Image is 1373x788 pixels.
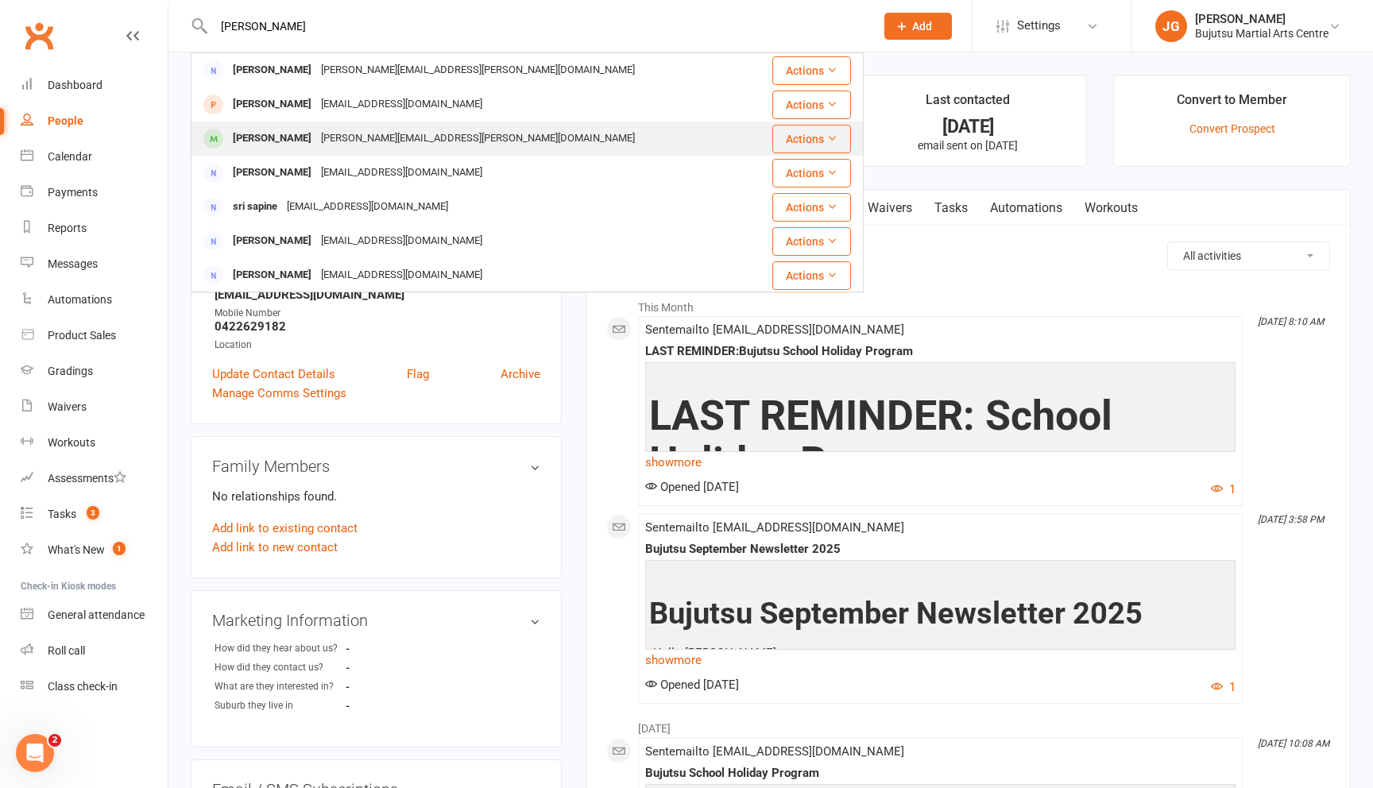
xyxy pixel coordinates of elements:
[316,161,487,184] div: [EMAIL_ADDRESS][DOMAIN_NAME]
[645,345,1236,358] div: LAST REMINDER:Bujutsu School Holiday Program
[649,643,1232,666] p: Hello [PERSON_NAME],
[212,365,335,384] a: Update Contact Details
[215,641,346,656] div: How did they hear about us?
[21,211,168,246] a: Reports
[48,508,76,520] div: Tasks
[645,520,904,535] span: Sent email to [EMAIL_ADDRESS][DOMAIN_NAME]
[21,139,168,175] a: Calendar
[21,425,168,461] a: Workouts
[772,193,851,222] button: Actions
[48,79,102,91] div: Dashboard
[1155,10,1187,42] div: JG
[21,246,168,282] a: Messages
[1189,122,1275,135] a: Convert Prospect
[1258,316,1324,327] i: [DATE] 8:10 AM
[21,633,168,669] a: Roll call
[215,288,540,302] strong: [EMAIL_ADDRESS][DOMAIN_NAME]
[606,712,1330,737] li: [DATE]
[212,487,540,506] p: No relationships found.
[772,227,851,256] button: Actions
[215,679,346,694] div: What are they interested in?
[1258,514,1324,525] i: [DATE] 3:58 PM
[884,13,952,40] button: Add
[346,662,437,674] strong: -
[48,436,95,449] div: Workouts
[209,15,864,37] input: Search...
[979,190,1073,226] a: Automations
[21,532,168,568] a: What's New1
[228,230,316,253] div: [PERSON_NAME]
[346,681,437,693] strong: -
[316,59,640,82] div: [PERSON_NAME][EMAIL_ADDRESS][PERSON_NAME][DOMAIN_NAME]
[113,542,126,555] span: 1
[407,365,429,384] a: Flag
[212,519,358,538] a: Add link to existing contact
[21,68,168,103] a: Dashboard
[21,389,168,425] a: Waivers
[48,293,112,306] div: Automations
[21,318,168,353] a: Product Sales
[501,365,540,384] a: Archive
[1258,738,1329,749] i: [DATE] 10:08 AM
[645,678,739,692] span: Opened [DATE]
[1211,678,1236,697] button: 1
[212,384,346,403] a: Manage Comms Settings
[645,480,739,494] span: Opened [DATE]
[19,16,59,56] a: Clubworx
[606,291,1330,316] li: This Month
[857,190,923,226] a: Waivers
[346,700,437,712] strong: -
[316,127,640,150] div: [PERSON_NAME][EMAIL_ADDRESS][PERSON_NAME][DOMAIN_NAME]
[228,93,316,116] div: [PERSON_NAME]
[649,392,1112,485] span: LAST REMINDER: School Holiday Program
[864,118,1072,135] div: [DATE]
[228,264,316,287] div: [PERSON_NAME]
[912,20,932,33] span: Add
[48,257,98,270] div: Messages
[215,338,540,353] div: Location
[645,543,1236,556] div: Bujutsu September Newsletter 2025
[228,195,282,218] div: sri sapine
[48,400,87,413] div: Waivers
[228,161,316,184] div: [PERSON_NAME]
[1073,190,1149,226] a: Workouts
[1017,8,1061,44] span: Settings
[16,734,54,772] iframe: Intercom live chat
[228,127,316,150] div: [PERSON_NAME]
[21,103,168,139] a: People
[212,538,338,557] a: Add link to new contact
[48,734,61,747] span: 2
[1177,90,1287,118] div: Convert to Member
[606,241,1330,266] h3: Activity
[215,660,346,675] div: How did they contact us?
[48,644,85,657] div: Roll call
[87,506,99,520] span: 3
[48,365,93,377] div: Gradings
[48,222,87,234] div: Reports
[48,114,83,127] div: People
[282,195,453,218] div: [EMAIL_ADDRESS][DOMAIN_NAME]
[48,608,145,621] div: General attendance
[228,59,316,82] div: [PERSON_NAME]
[21,496,168,532] a: Tasks 3
[1211,480,1236,499] button: 1
[21,461,168,496] a: Assessments
[772,56,851,85] button: Actions
[48,543,105,556] div: What's New
[48,150,92,163] div: Calendar
[21,669,168,705] a: Class kiosk mode
[48,680,118,693] div: Class check-in
[215,319,540,334] strong: 0422629182
[772,91,851,119] button: Actions
[316,230,487,253] div: [EMAIL_ADDRESS][DOMAIN_NAME]
[215,306,540,321] div: Mobile Number
[215,698,346,713] div: Suburb they live in
[649,596,1143,631] span: Bujutsu September Newsletter 2025
[48,186,98,199] div: Payments
[645,649,1236,671] a: show more
[1195,26,1329,41] div: Bujutsu Martial Arts Centre
[21,597,168,633] a: General attendance kiosk mode
[923,190,979,226] a: Tasks
[316,93,487,116] div: [EMAIL_ADDRESS][DOMAIN_NAME]
[645,767,1236,780] div: Bujutsu School Holiday Program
